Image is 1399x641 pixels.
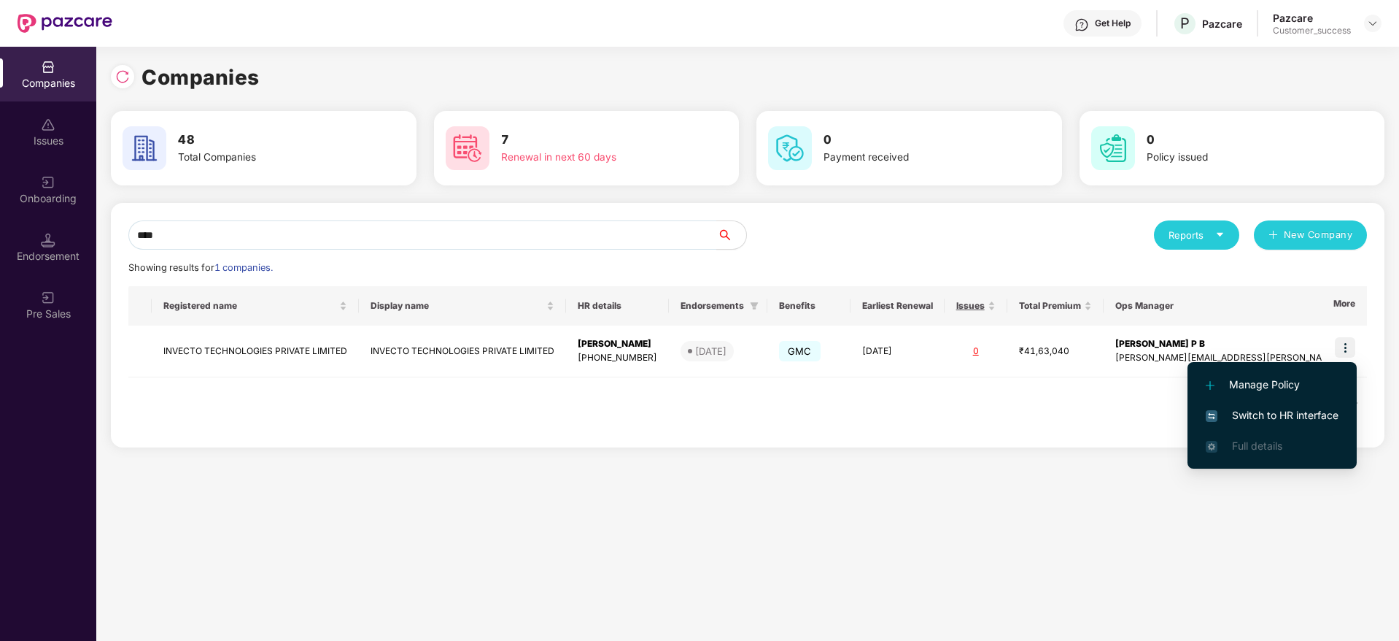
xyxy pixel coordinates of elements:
div: Get Help [1095,18,1131,29]
th: Benefits [767,286,850,326]
div: Policy issued [1147,150,1330,166]
div: [DATE] [695,344,726,358]
th: Display name [359,286,566,326]
img: svg+xml;base64,PHN2ZyB3aWR0aD0iMjAiIGhlaWdodD0iMjAiIHZpZXdCb3g9IjAgMCAyMCAyMCIgZmlsbD0ibm9uZSIgeG... [41,175,55,190]
img: svg+xml;base64,PHN2ZyBpZD0iSXNzdWVzX2Rpc2FibGVkIiB4bWxucz0iaHR0cDovL3d3dy53My5vcmcvMjAwMC9zdmciIH... [41,118,55,132]
span: caret-down [1215,230,1225,239]
img: icon [1335,337,1355,358]
th: Issues [945,286,1007,326]
h1: Companies [142,61,260,93]
span: GMC [779,341,821,361]
img: svg+xml;base64,PHN2ZyB3aWR0aD0iMTQuNSIgaGVpZ2h0PSIxNC41IiB2aWV3Qm94PSIwIDAgMTYgMTYiIGZpbGw9Im5vbm... [41,233,55,247]
span: search [716,229,746,241]
span: New Company [1284,228,1353,242]
span: P [1180,15,1190,32]
img: svg+xml;base64,PHN2ZyB4bWxucz0iaHR0cDovL3d3dy53My5vcmcvMjAwMC9zdmciIHdpZHRoPSIxMi4yMDEiIGhlaWdodD... [1206,381,1214,390]
img: svg+xml;base64,PHN2ZyB4bWxucz0iaHR0cDovL3d3dy53My5vcmcvMjAwMC9zdmciIHdpZHRoPSI2MCIgaGVpZ2h0PSI2MC... [768,126,812,170]
div: Total Companies [178,150,362,166]
td: INVECTO TECHNOLOGIES PRIVATE LIMITED [359,326,566,377]
img: svg+xml;base64,PHN2ZyB3aWR0aD0iMjAiIGhlaWdodD0iMjAiIHZpZXdCb3g9IjAgMCAyMCAyMCIgZmlsbD0ibm9uZSIgeG... [41,291,55,305]
h3: 48 [178,131,362,150]
span: Ops Manager [1115,300,1399,312]
img: svg+xml;base64,PHN2ZyB4bWxucz0iaHR0cDovL3d3dy53My5vcmcvMjAwMC9zdmciIHdpZHRoPSI2MCIgaGVpZ2h0PSI2MC... [446,126,489,170]
span: plus [1268,230,1278,242]
div: ₹41,63,040 [1019,345,1092,358]
div: Payment received [823,150,1007,166]
img: svg+xml;base64,PHN2ZyBpZD0iUmVsb2FkLTMyeDMyIiB4bWxucz0iaHR0cDovL3d3dy53My5vcmcvMjAwMC9zdmciIHdpZH... [115,69,130,84]
div: Renewal in next 60 days [501,150,685,166]
span: 1 companies. [214,262,273,273]
span: filter [750,302,759,310]
div: Pazcare [1202,17,1242,31]
h3: 7 [501,131,685,150]
th: HR details [566,286,669,326]
img: New Pazcare Logo [18,14,112,33]
img: svg+xml;base64,PHN2ZyB4bWxucz0iaHR0cDovL3d3dy53My5vcmcvMjAwMC9zdmciIHdpZHRoPSIxNiIgaGVpZ2h0PSIxNi... [1206,410,1217,422]
th: More [1322,286,1367,326]
span: Registered name [163,300,336,312]
img: svg+xml;base64,PHN2ZyB4bWxucz0iaHR0cDovL3d3dy53My5vcmcvMjAwMC9zdmciIHdpZHRoPSIxNi4zNjMiIGhlaWdodD... [1206,441,1217,453]
div: 0 [956,345,996,358]
span: Showing results for [128,262,273,273]
th: Earliest Renewal [850,286,945,326]
th: Total Premium [1007,286,1104,326]
img: svg+xml;base64,PHN2ZyB4bWxucz0iaHR0cDovL3d3dy53My5vcmcvMjAwMC9zdmciIHdpZHRoPSI2MCIgaGVpZ2h0PSI2MC... [123,126,166,170]
div: Pazcare [1273,11,1351,25]
div: Reports [1169,228,1225,242]
h3: 0 [823,131,1007,150]
img: svg+xml;base64,PHN2ZyB4bWxucz0iaHR0cDovL3d3dy53My5vcmcvMjAwMC9zdmciIHdpZHRoPSI2MCIgaGVpZ2h0PSI2MC... [1091,126,1135,170]
td: [DATE] [850,326,945,377]
td: INVECTO TECHNOLOGIES PRIVATE LIMITED [152,326,359,377]
button: search [716,220,747,250]
span: Full details [1232,440,1282,452]
span: Endorsements [681,300,744,312]
button: plusNew Company [1254,220,1367,250]
img: svg+xml;base64,PHN2ZyBpZD0iSGVscC0zMngzMiIgeG1sbnM9Imh0dHA6Ly93d3cudzMub3JnLzIwMDAvc3ZnIiB3aWR0aD... [1074,18,1089,32]
h3: 0 [1147,131,1330,150]
span: filter [747,297,761,315]
span: Switch to HR interface [1206,407,1338,423]
span: Issues [956,300,985,312]
th: Registered name [152,286,359,326]
div: [PHONE_NUMBER] [578,351,657,365]
span: Display name [371,300,543,312]
img: svg+xml;base64,PHN2ZyBpZD0iRHJvcGRvd24tMzJ4MzIiIHhtbG5zPSJodHRwOi8vd3d3LnczLm9yZy8yMDAwL3N2ZyIgd2... [1367,18,1379,29]
div: Customer_success [1273,25,1351,37]
span: Total Premium [1019,300,1081,312]
span: Manage Policy [1206,377,1338,393]
img: svg+xml;base64,PHN2ZyBpZD0iQ29tcGFuaWVzIiB4bWxucz0iaHR0cDovL3d3dy53My5vcmcvMjAwMC9zdmciIHdpZHRoPS... [41,60,55,74]
div: [PERSON_NAME] [578,337,657,351]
